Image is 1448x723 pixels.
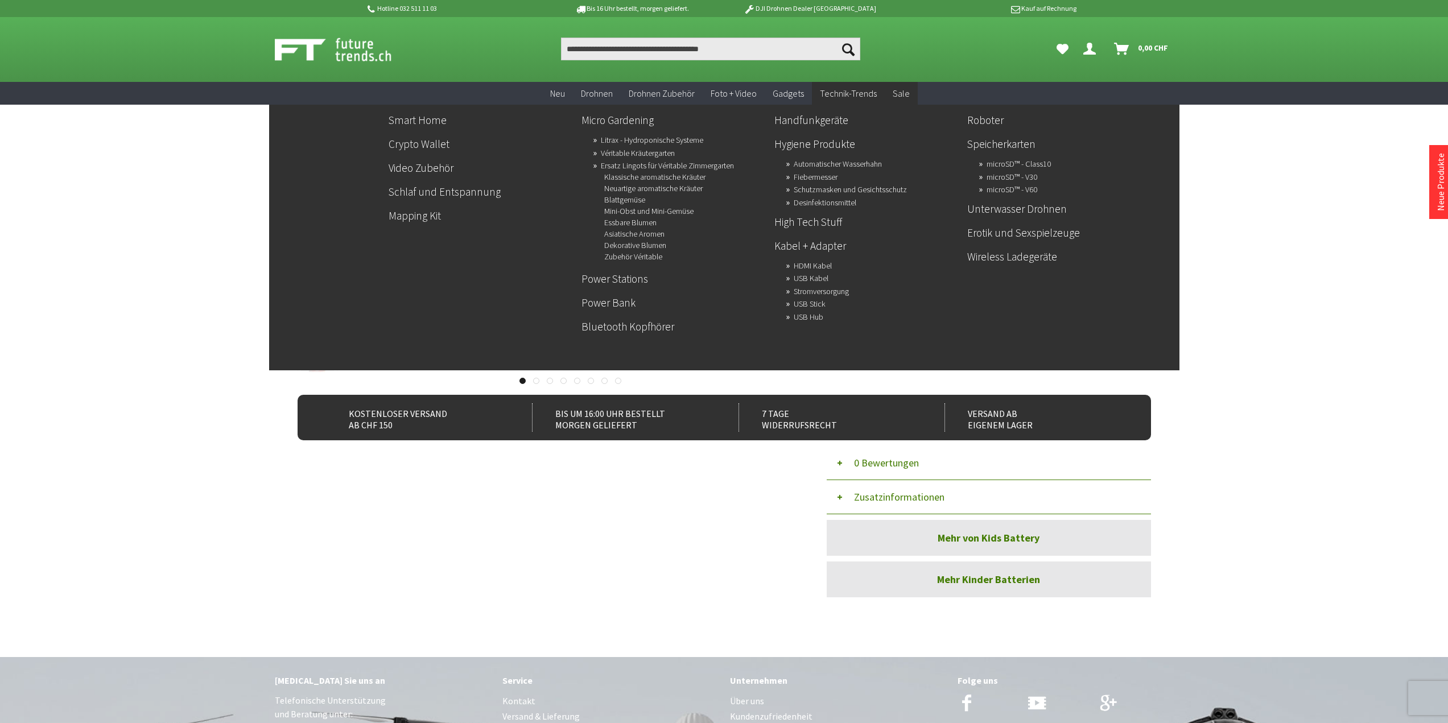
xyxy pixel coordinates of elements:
a: Technik-Trends [812,82,885,105]
a: Litrax - Hydroponische Systeme [601,132,703,148]
p: DJI Drohnen Dealer [GEOGRAPHIC_DATA] [721,2,898,15]
a: Power Bank [581,293,765,312]
a: USB Hub [794,309,823,325]
a: Asiatische Aromen [604,226,665,242]
a: Desinfektionsmittel [794,195,856,210]
a: Mapping Kit [389,206,572,225]
span: Sale [893,88,910,99]
a: Neuartige aromatische Kräuter [604,180,703,196]
div: Kostenloser Versand ab CHF 150 [326,403,508,432]
a: Véritable Kräutergarten [601,145,675,161]
a: HDMI Kabel [794,258,832,274]
div: Bis um 16:00 Uhr bestellt Morgen geliefert [532,403,713,432]
span: 0,00 CHF [1138,39,1168,57]
a: Foto + Video [703,82,765,105]
a: Dein Konto [1079,38,1105,60]
a: Schutzmasken und Gesichtsschutz [794,181,907,197]
a: Drohnen [573,82,621,105]
a: microSD™ - V60 [987,181,1037,197]
a: High Tech Stuff [774,212,958,232]
div: [MEDICAL_DATA] Sie uns an [275,673,491,688]
a: Speicherkarten [967,134,1151,154]
a: Wireless Ladegeräte [967,247,1151,266]
a: Essbare Blumen [604,214,657,230]
a: Video Zubehör [389,158,572,177]
button: Suchen [836,38,860,60]
span: Drohnen Zubehör [629,88,695,99]
img: Shop Futuretrends - zur Startseite wechseln [275,35,416,64]
a: Zubehör Véritable [604,249,662,265]
a: Mehr Kinder Batterien [827,561,1151,597]
span: Gadgets [773,88,804,99]
div: Service [502,673,719,688]
a: Kontakt [502,693,719,709]
a: Erotik und Sexspielzeuge [967,223,1151,242]
span: Foto + Video [711,88,757,99]
p: Kauf auf Rechnung [899,2,1076,15]
a: Handfunkgeräte [774,110,958,130]
a: Automatischer Wasserhahn [794,156,882,172]
a: USB Kabel [794,270,828,286]
a: Micro Gardening [581,110,765,130]
a: Kabel + Adapter [774,236,958,255]
p: Bis 16 Uhr bestellt, morgen geliefert. [543,2,721,15]
a: Klassische aromatische Kräuter [604,169,706,185]
div: Folge uns [958,673,1174,688]
a: microSD™ - Class10 [987,156,1051,172]
a: Smart Home [389,110,572,130]
a: Meine Favoriten [1051,38,1074,60]
a: microSD™ - V30 [987,169,1037,185]
a: Über uns [730,693,946,709]
a: Power Stations [581,269,765,288]
a: Blattgemüse [604,192,645,208]
span: Technik-Trends [820,88,877,99]
a: Roboter [967,110,1151,130]
a: Dekorative Blumen [604,237,666,253]
a: USB Stick [794,296,826,312]
a: Bluetooth Kopfhörer [581,317,765,336]
a: Neue Produkte [1435,153,1446,211]
a: Warenkorb [1109,38,1174,60]
a: Stromversorgung [794,283,849,299]
a: Ersatz Lingots für Véritable Zimmergarten [601,158,734,173]
button: 0 Bewertungen [827,446,1151,480]
a: Fiebermesser [794,169,838,185]
a: Mini-Obst und Mini-Gemüse [604,203,694,219]
span: Neu [550,88,565,99]
p: Hotline 032 511 11 03 [366,2,543,15]
a: Mehr von Kids Battery [827,520,1151,556]
a: Drohnen Zubehör [621,82,703,105]
span: Drohnen [581,88,613,99]
a: Schlaf und Entspannung [389,182,572,201]
div: Versand ab eigenem Lager [944,403,1126,432]
button: Zusatzinformationen [827,480,1151,514]
a: Unterwasser Drohnen [967,199,1151,218]
a: Neu [542,82,573,105]
div: 7 Tage Widerrufsrecht [739,403,920,432]
a: Hygiene Produkte [774,134,958,154]
a: Sale [885,82,918,105]
input: Produkt, Marke, Kategorie, EAN, Artikelnummer… [561,38,860,60]
div: Unternehmen [730,673,946,688]
a: Gadgets [765,82,812,105]
a: Crypto Wallet [389,134,572,154]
